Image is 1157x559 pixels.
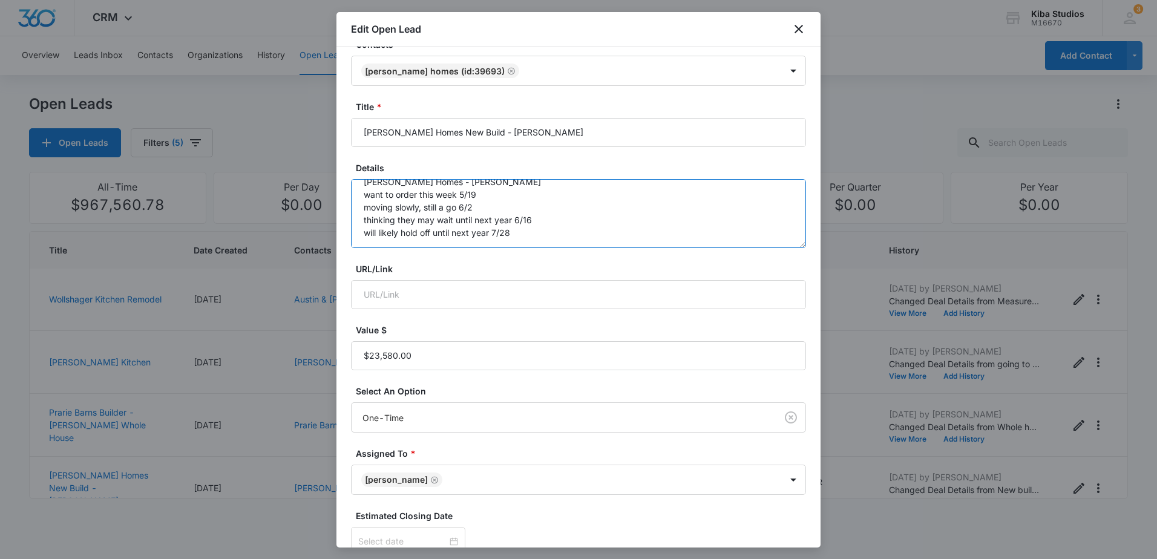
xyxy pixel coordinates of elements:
label: URL/Link [356,263,811,275]
label: Assigned To [356,447,811,460]
div: [PERSON_NAME] [365,476,428,484]
label: Estimated Closing Date [356,509,811,522]
label: Title [356,100,811,113]
input: Select date [358,535,447,548]
input: Value $ [351,341,806,370]
div: Remove Michelle Roquet [428,476,439,484]
label: Value $ [356,324,811,336]
button: close [792,22,806,36]
h1: Edit Open Lead [351,22,421,36]
button: Clear [781,408,801,427]
label: Details [356,162,811,174]
input: Title [351,118,806,147]
input: URL/Link [351,280,806,309]
label: Select An Option [356,385,811,397]
div: [PERSON_NAME] Homes (ID:39693) [365,66,505,76]
textarea: New build, kitchen only, working on drawings 428 [PERSON_NAME] Homes - [PERSON_NAME] want to orde... [351,179,806,248]
div: Remove Secrest Homes (ID:39693) [505,67,516,75]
